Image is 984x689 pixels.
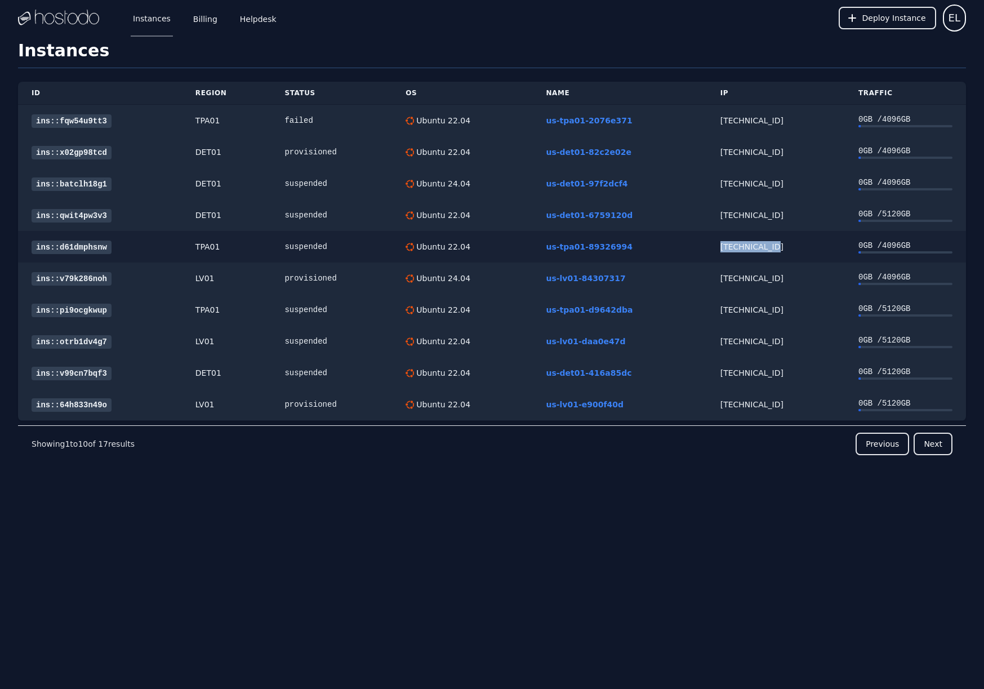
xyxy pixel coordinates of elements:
[32,335,112,349] a: ins::otrb1dv4g7
[414,367,470,379] div: Ubuntu 22.04
[546,148,631,157] a: us-det01-82c2e02e
[720,241,831,252] div: [TECHNICAL_ID]
[32,146,112,159] a: ins::x02gp98tcd
[546,211,633,220] a: us-det01-6759120d
[284,115,379,126] div: failed
[195,367,258,379] div: DET01
[406,401,414,409] img: Ubuntu 22.04
[858,366,952,377] div: 0 GB / 5120 GB
[546,305,633,314] a: us-tpa01-d9642dba
[414,241,470,252] div: Ubuntu 22.04
[18,10,99,26] img: Logo
[32,304,112,317] a: ins::pi9ocgkwup
[858,272,952,283] div: 0 GB / 4096 GB
[284,367,379,379] div: suspended
[720,115,831,126] div: [TECHNICAL_ID]
[406,117,414,125] img: Ubuntu 22.04
[182,82,271,105] th: Region
[78,439,88,448] span: 10
[18,41,966,68] h1: Instances
[32,241,112,254] a: ins::d61dmphsnw
[284,273,379,284] div: provisioned
[195,273,258,284] div: LV01
[720,146,831,158] div: [TECHNICAL_ID]
[284,304,379,315] div: suspended
[284,336,379,347] div: suspended
[32,272,112,286] a: ins::v79k286noh
[392,82,532,105] th: OS
[284,178,379,189] div: suspended
[720,304,831,315] div: [TECHNICAL_ID]
[414,210,470,221] div: Ubuntu 22.04
[546,337,625,346] a: us-lv01-daa0e47d
[546,400,624,409] a: us-lv01-e900f40d
[546,368,631,377] a: us-det01-416a85dc
[839,7,936,29] button: Deploy Instance
[406,243,414,251] img: Ubuntu 22.04
[532,82,706,105] th: Name
[406,148,414,157] img: Ubuntu 22.04
[858,335,952,346] div: 0 GB / 5120 GB
[720,336,831,347] div: [TECHNICAL_ID]
[862,12,926,24] span: Deploy Instance
[195,178,258,189] div: DET01
[406,274,414,283] img: Ubuntu 24.04
[856,433,909,455] button: Previous
[546,242,633,251] a: us-tpa01-89326994
[271,82,392,105] th: Status
[546,116,632,125] a: us-tpa01-2076e371
[406,369,414,377] img: Ubuntu 22.04
[720,178,831,189] div: [TECHNICAL_ID]
[414,115,470,126] div: Ubuntu 22.04
[195,399,258,410] div: LV01
[32,209,112,223] a: ins::qwit4pw3v3
[284,399,379,410] div: provisioned
[98,439,108,448] span: 17
[546,274,625,283] a: us-lv01-84307317
[406,337,414,346] img: Ubuntu 22.04
[720,399,831,410] div: [TECHNICAL_ID]
[720,210,831,221] div: [TECHNICAL_ID]
[414,146,470,158] div: Ubuntu 22.04
[414,273,470,284] div: Ubuntu 24.04
[32,438,135,450] p: Showing to of results
[858,145,952,157] div: 0 GB / 4096 GB
[284,146,379,158] div: provisioned
[707,82,845,105] th: IP
[195,115,258,126] div: TPA01
[284,210,379,221] div: suspended
[949,10,960,26] span: EL
[18,425,966,462] nav: Pagination
[32,114,112,128] a: ins::fqw54u9tt3
[406,306,414,314] img: Ubuntu 22.04
[195,336,258,347] div: LV01
[32,398,112,412] a: ins::64h833n49o
[858,177,952,188] div: 0 GB / 4096 GB
[406,180,414,188] img: Ubuntu 24.04
[406,211,414,220] img: Ubuntu 22.04
[195,210,258,221] div: DET01
[195,146,258,158] div: DET01
[284,241,379,252] div: suspended
[914,433,952,455] button: Next
[858,114,952,125] div: 0 GB / 4096 GB
[195,241,258,252] div: TPA01
[845,82,966,105] th: Traffic
[858,303,952,314] div: 0 GB / 5120 GB
[414,178,470,189] div: Ubuntu 24.04
[32,367,112,380] a: ins::v99cn7bqf3
[18,82,182,105] th: ID
[414,304,470,315] div: Ubuntu 22.04
[414,336,470,347] div: Ubuntu 22.04
[858,240,952,251] div: 0 GB / 4096 GB
[943,5,966,32] button: User menu
[195,304,258,315] div: TPA01
[546,179,627,188] a: us-det01-97f2dcf4
[414,399,470,410] div: Ubuntu 22.04
[720,367,831,379] div: [TECHNICAL_ID]
[858,398,952,409] div: 0 GB / 5120 GB
[720,273,831,284] div: [TECHNICAL_ID]
[65,439,70,448] span: 1
[858,208,952,220] div: 0 GB / 5120 GB
[32,177,112,191] a: ins::batclh18g1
